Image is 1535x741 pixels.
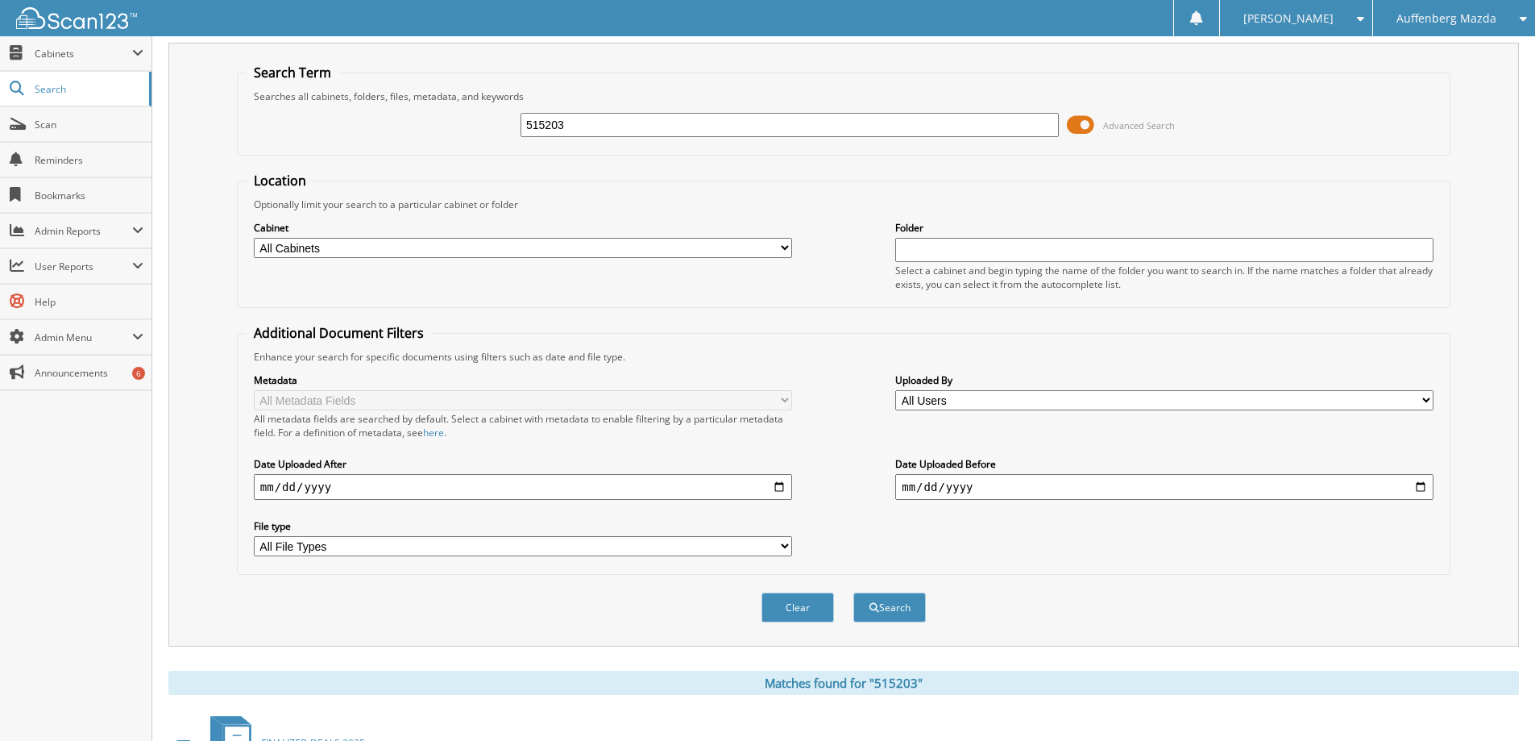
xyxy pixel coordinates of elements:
legend: Search Term [246,64,339,81]
button: Clear [761,593,834,622]
span: Search [35,82,141,96]
div: Optionally limit your search to a particular cabinet or folder [246,198,1442,211]
label: Date Uploaded After [254,457,792,471]
span: Reminders [35,153,143,167]
input: end [895,474,1433,500]
input: start [254,474,792,500]
div: 6 [132,367,145,380]
iframe: Chat Widget [1454,664,1535,741]
label: Uploaded By [895,373,1433,387]
span: Admin Menu [35,331,132,344]
legend: Location [246,172,314,189]
a: here [423,426,444,439]
button: Search [853,593,926,622]
label: Metadata [254,373,792,387]
span: User Reports [35,260,132,273]
div: Select a cabinet and begin typing the name of the folder you want to search in. If the name match... [895,264,1433,291]
div: Enhance your search for specific documents using filters such as date and file type. [246,350,1442,364]
legend: Additional Document Filters [246,324,432,342]
div: All metadata fields are searched by default. Select a cabinet with metadata to enable filtering b... [254,412,792,439]
span: Advanced Search [1103,119,1175,131]
div: Matches found for "515203" [168,671,1519,695]
span: Scan [35,118,143,131]
span: [PERSON_NAME] [1243,14,1334,23]
label: Cabinet [254,221,792,235]
label: Folder [895,221,1433,235]
div: Searches all cabinets, folders, files, metadata, and keywords [246,90,1442,103]
span: Bookmarks [35,189,143,202]
span: Auffenberg Mazda [1396,14,1496,23]
img: scan123-logo-white.svg [16,7,137,29]
label: File type [254,519,792,533]
span: Announcements [35,366,143,380]
span: Admin Reports [35,224,132,238]
span: Cabinets [35,47,132,60]
label: Date Uploaded Before [895,457,1433,471]
span: Help [35,295,143,309]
